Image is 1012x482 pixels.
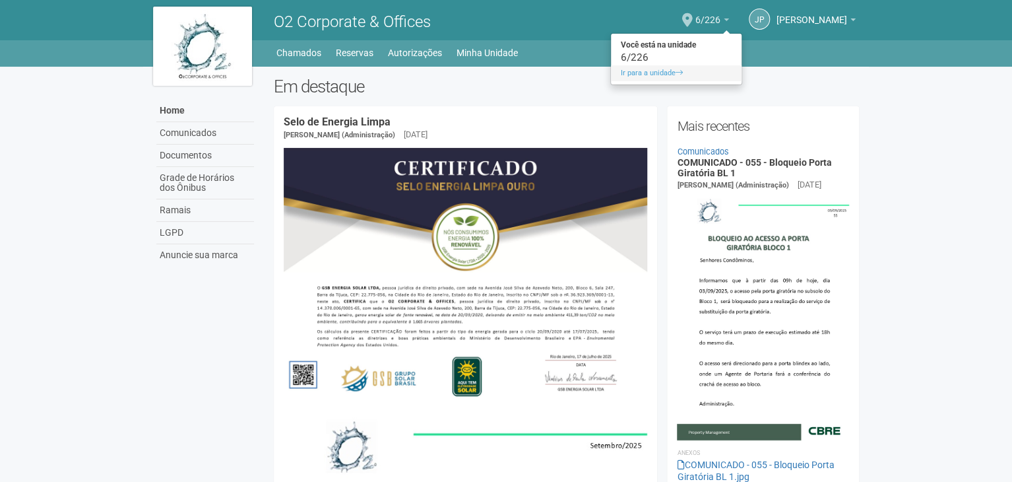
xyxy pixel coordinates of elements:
[284,116,391,128] a: Selo de Energia Limpa
[677,157,831,178] a: COMUNICADO - 055 - Bloqueio Porta Giratória BL 1
[677,181,788,189] span: [PERSON_NAME] (Administração)
[797,179,821,191] div: [DATE]
[695,17,729,27] a: 6/226
[156,244,254,266] a: Anuncie sua marca
[156,145,254,167] a: Documentos
[388,44,442,62] a: Autorizações
[404,129,427,141] div: [DATE]
[749,9,770,30] a: JP
[677,191,849,440] img: COMUNICADO%20-%20055%20-%20Bloqueio%20Porta%20Girat%C3%B3ria%20BL%201.jpg
[274,13,431,31] span: O2 Corporate & Offices
[284,131,395,139] span: [PERSON_NAME] (Administração)
[284,148,647,405] img: COMUNICADO%20-%20054%20-%20Selo%20de%20Energia%20Limpa%20-%20P%C3%A1g.%202.jpg
[611,37,742,53] strong: Você está na unidade
[677,460,834,482] a: COMUNICADO - 055 - Bloqueio Porta Giratória BL 1.jpg
[677,116,849,136] h2: Mais recentes
[156,100,254,122] a: Home
[611,53,742,62] div: 6/226
[156,222,254,244] a: LGPD
[776,2,847,25] span: JOÃO PAULO MONTEIRO BARCELOS
[274,77,859,96] h2: Em destaque
[153,7,252,86] img: logo.jpg
[677,447,849,459] li: Anexos
[156,122,254,145] a: Comunicados
[156,199,254,222] a: Ramais
[695,2,720,25] span: 6/226
[611,65,742,81] a: Ir para a unidade
[276,44,321,62] a: Chamados
[156,167,254,199] a: Grade de Horários dos Ônibus
[457,44,518,62] a: Minha Unidade
[677,147,728,156] a: Comunicados
[776,17,856,27] a: [PERSON_NAME]
[336,44,373,62] a: Reservas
